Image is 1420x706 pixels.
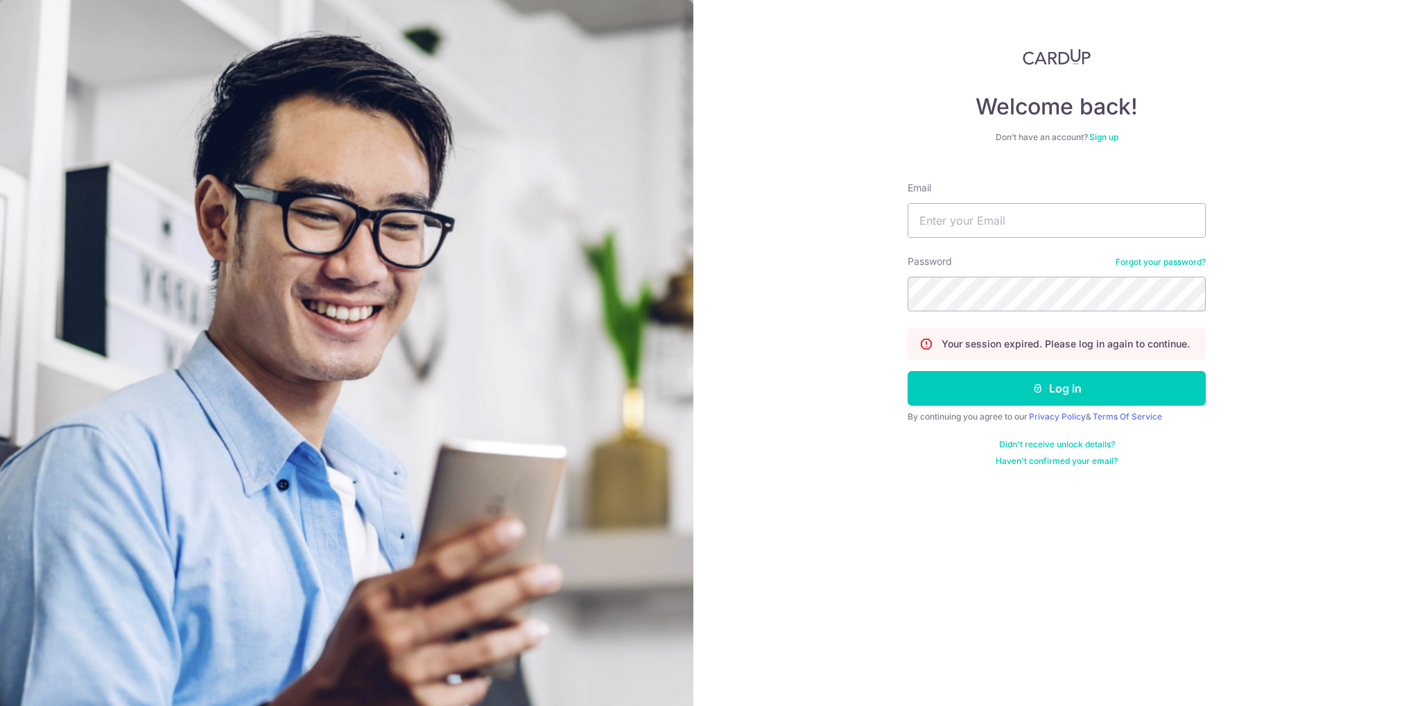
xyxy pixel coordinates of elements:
a: Haven't confirmed your email? [996,456,1118,467]
a: Privacy Policy [1029,411,1086,422]
a: Sign up [1089,132,1118,142]
p: Your session expired. Please log in again to continue. [942,337,1190,351]
div: Don’t have an account? [908,132,1206,143]
input: Enter your Email [908,203,1206,238]
a: Didn't receive unlock details? [999,439,1115,450]
label: Email [908,181,931,195]
a: Forgot your password? [1116,257,1206,268]
label: Password [908,255,952,268]
a: Terms Of Service [1093,411,1162,422]
h4: Welcome back! [908,93,1206,121]
div: By continuing you agree to our & [908,411,1206,422]
img: CardUp Logo [1023,49,1091,65]
button: Log in [908,371,1206,406]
